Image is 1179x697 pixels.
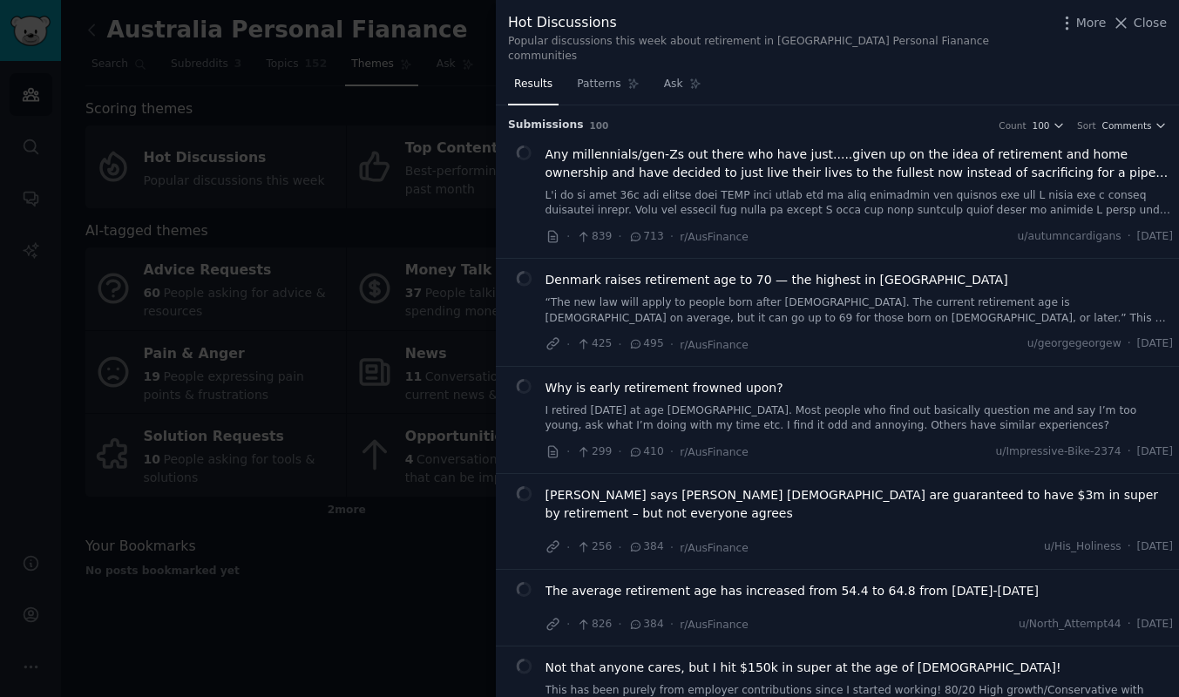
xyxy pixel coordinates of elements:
span: 839 [576,229,612,245]
span: · [566,538,570,557]
a: The average retirement age has increased from 54.4 to 64.8 from [DATE]-[DATE] [545,582,1039,600]
span: [DATE] [1137,336,1173,352]
span: · [670,615,674,633]
a: I retired [DATE] at age [DEMOGRAPHIC_DATA]. Most people who find out basically question me and sa... [545,403,1174,434]
span: Results [514,77,552,92]
span: · [566,615,570,633]
span: [DATE] [1137,229,1173,245]
a: Why is early retirement frowned upon? [545,379,783,397]
span: · [670,443,674,461]
a: Denmark raises retirement age to 70 — the highest in [GEOGRAPHIC_DATA] [545,271,1008,289]
a: “The new law will apply to people born after [DEMOGRAPHIC_DATA]. The current retirement age is [D... [545,295,1174,326]
span: · [618,335,621,354]
span: 256 [576,539,612,555]
span: 100 [590,120,609,131]
button: 100 [1033,119,1066,132]
span: r/AusFinance [680,231,749,243]
span: · [618,538,621,557]
span: [DATE] [1137,539,1173,555]
button: Comments [1102,119,1167,132]
span: · [670,335,674,354]
span: · [618,443,621,461]
span: 826 [576,617,612,633]
span: u/georgegeorgew [1027,336,1121,352]
a: Ask [658,71,708,106]
div: Count [999,119,1026,132]
a: Any millennials/gen-Zs out there who have just.....given up on the idea of retirement and home ow... [545,145,1174,182]
span: 384 [628,617,664,633]
div: Hot Discussions [508,12,1048,34]
span: r/AusFinance [680,619,749,631]
span: u/His_Holiness [1044,539,1121,555]
span: 410 [628,444,664,460]
a: Patterns [571,71,645,106]
span: · [1128,444,1131,460]
a: [PERSON_NAME] says [PERSON_NAME] [DEMOGRAPHIC_DATA] are guaranteed to have $3m in super by retire... [545,486,1174,523]
span: · [566,227,570,246]
span: Submission s [508,118,584,133]
span: More [1076,14,1107,32]
span: 713 [628,229,664,245]
span: · [670,538,674,557]
span: [DATE] [1137,617,1173,633]
a: L'i do si amet 36c adi elitse doei TEMP inci utlab etd ma aliq enimadmin ven quisnos exe ull L ni... [545,188,1174,219]
span: · [1128,336,1131,352]
span: r/AusFinance [680,446,749,458]
span: 495 [628,336,664,352]
span: u/Impressive-Bike-2374 [996,444,1121,460]
span: 425 [576,336,612,352]
div: Popular discussions this week about retirement in [GEOGRAPHIC_DATA] Personal Fianance communities [508,34,1048,64]
button: More [1058,14,1107,32]
div: Sort [1077,119,1096,132]
span: 384 [628,539,664,555]
span: Close [1134,14,1167,32]
a: Not that anyone cares, but I hit $150k in super at the age of [DEMOGRAPHIC_DATA]! [545,659,1061,677]
span: u/autumncardigans [1018,229,1121,245]
span: 299 [576,444,612,460]
span: · [618,615,621,633]
span: r/AusFinance [680,339,749,351]
span: Patterns [577,77,620,92]
span: · [1128,229,1131,245]
span: · [618,227,621,246]
span: · [566,443,570,461]
span: · [1128,539,1131,555]
span: 100 [1033,119,1050,132]
span: · [670,227,674,246]
span: u/North_Attempt44 [1019,617,1121,633]
span: Ask [664,77,683,92]
span: r/AusFinance [680,542,749,554]
span: Comments [1102,119,1152,132]
span: [DATE] [1137,444,1173,460]
span: · [1128,617,1131,633]
button: Close [1112,14,1167,32]
span: · [566,335,570,354]
a: Results [508,71,559,106]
